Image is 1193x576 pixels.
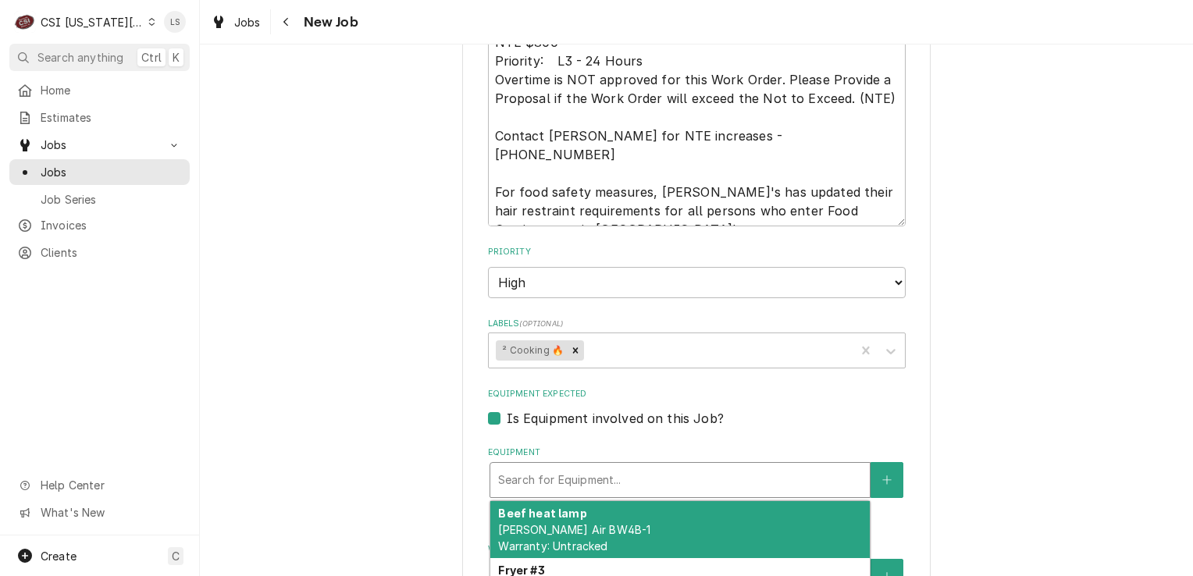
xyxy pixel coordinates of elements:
[519,319,563,328] span: ( optional )
[871,462,903,498] button: Create New Equipment
[9,500,190,525] a: Go to What's New
[9,472,190,498] a: Go to Help Center
[172,548,180,564] span: C
[274,9,299,34] button: Navigate back
[234,14,261,30] span: Jobs
[488,246,906,258] label: Priority
[41,82,182,98] span: Home
[488,388,906,428] div: Equipment Expected
[141,49,162,66] span: Ctrl
[164,11,186,33] div: LS
[9,187,190,212] a: Job Series
[41,504,180,521] span: What's New
[488,446,906,524] div: Equipment
[14,11,36,33] div: CSI Kansas City's Avatar
[9,77,190,103] a: Home
[567,340,584,361] div: Remove ² Cooking 🔥
[498,523,650,553] span: [PERSON_NAME] Air BW4B-1 Warranty: Untracked
[507,409,724,428] label: Is Equipment involved on this Job?
[37,49,123,66] span: Search anything
[488,318,906,368] div: Labels
[488,4,906,226] div: Technician Instructions
[41,477,180,493] span: Help Center
[488,26,906,227] textarea: NTE $800 Priority: L3 - 24 Hours Overtime is NOT approved for this Work Order. Please Provide a P...
[9,159,190,185] a: Jobs
[9,44,190,71] button: Search anythingCtrlK
[41,109,182,126] span: Estimates
[41,549,77,563] span: Create
[488,543,906,556] label: Who called in this service?
[882,475,892,485] svg: Create New Equipment
[9,105,190,130] a: Estimates
[9,212,190,238] a: Invoices
[488,318,906,330] label: Labels
[14,11,36,33] div: C
[41,14,144,30] div: CSI [US_STATE][GEOGRAPHIC_DATA]
[488,446,906,459] label: Equipment
[41,164,182,180] span: Jobs
[496,340,567,361] div: ² Cooking 🔥
[488,388,906,400] label: Equipment Expected
[41,244,182,261] span: Clients
[41,217,182,233] span: Invoices
[205,9,267,35] a: Jobs
[164,11,186,33] div: Lindsay Stover's Avatar
[41,137,158,153] span: Jobs
[9,132,190,158] a: Go to Jobs
[41,191,182,208] span: Job Series
[299,12,358,33] span: New Job
[498,507,586,520] strong: Beef heat lamp
[9,240,190,265] a: Clients
[173,49,180,66] span: K
[488,246,906,298] div: Priority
